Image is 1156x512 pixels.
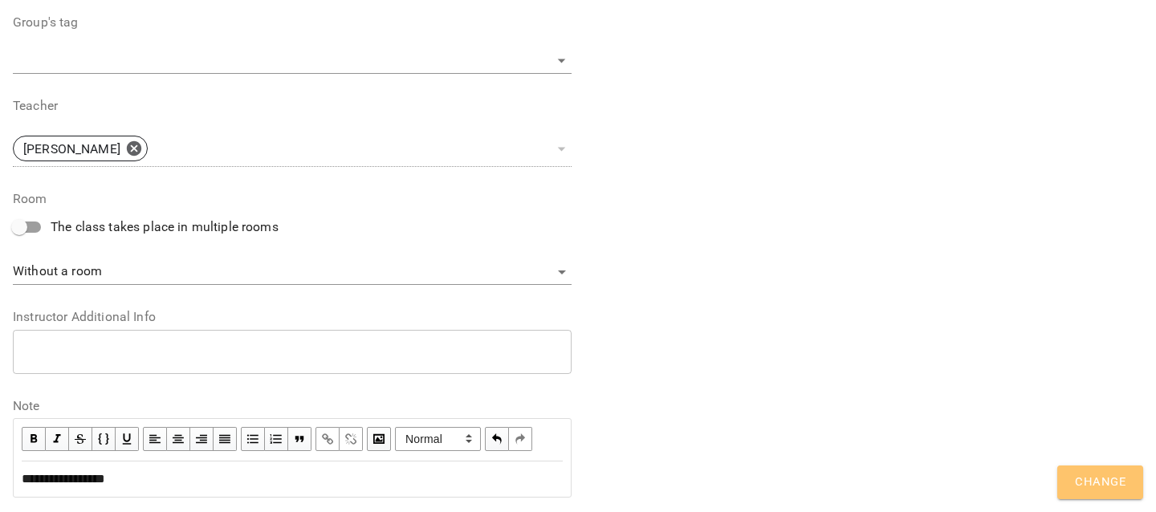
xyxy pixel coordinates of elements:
button: Underline [116,427,139,451]
div: Edit text [14,462,570,496]
div: [PERSON_NAME] [13,136,148,161]
button: Remove Link [340,427,363,451]
p: [PERSON_NAME] [23,140,120,159]
button: UL [241,427,265,451]
button: Monospace [92,427,116,451]
button: Strikethrough [69,427,92,451]
button: OL [265,427,288,451]
label: Instructor Additional Info [13,311,572,323]
button: Blockquote [288,427,311,451]
button: Image [367,427,391,451]
span: Change [1075,472,1125,493]
button: Align Center [167,427,190,451]
button: Italic [46,427,69,451]
span: Normal [395,427,481,451]
label: Room [13,193,572,205]
button: Bold [22,427,46,451]
button: Redo [509,427,532,451]
span: The class takes place in multiple rooms [51,217,279,237]
button: Change [1057,465,1143,499]
label: Note [13,400,572,412]
div: Without a room [13,259,572,285]
div: [PERSON_NAME] [13,131,572,167]
button: Link [315,427,340,451]
button: Align Left [143,427,167,451]
label: Group's tag [13,16,572,29]
button: Align Justify [214,427,237,451]
button: Align Right [190,427,214,451]
label: Teacher [13,100,572,112]
button: Undo [485,427,509,451]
